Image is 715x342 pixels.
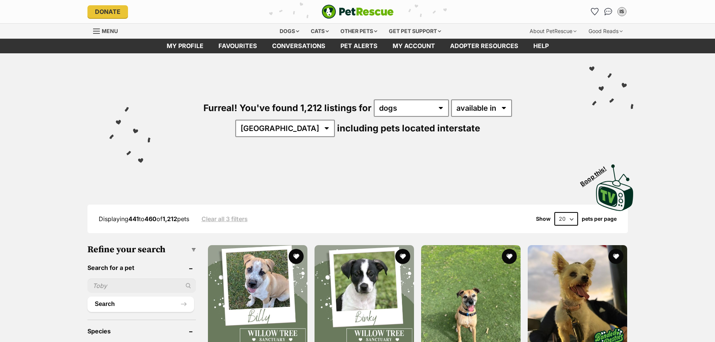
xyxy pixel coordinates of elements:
[596,158,634,212] a: Boop this!
[502,249,517,264] button: favourite
[524,24,582,39] div: About PetRescue
[589,6,628,18] ul: Account quick links
[87,264,196,271] header: Search for a pet
[128,215,139,223] strong: 441
[384,24,446,39] div: Get pet support
[87,297,194,312] button: Search
[306,24,334,39] div: Cats
[536,216,551,222] span: Show
[335,24,382,39] div: Other pets
[322,5,394,19] a: PetRescue
[526,39,556,53] a: Help
[596,164,634,211] img: PetRescue TV logo
[602,6,614,18] a: Conversations
[618,8,626,15] div: IS
[579,160,613,187] span: Boop this!
[322,5,394,19] img: logo-e224e6f780fb5917bec1dbf3a21bbac754714ae5b6737aabdf751b685950b380.svg
[589,6,601,18] a: Favourites
[583,24,628,39] div: Good Reads
[87,5,128,18] a: Donate
[608,249,623,264] button: favourite
[211,39,265,53] a: Favourites
[289,249,304,264] button: favourite
[159,39,211,53] a: My profile
[265,39,333,53] a: conversations
[87,244,196,255] h3: Refine your search
[145,215,157,223] strong: 460
[582,216,617,222] label: pets per page
[87,328,196,334] header: Species
[274,24,304,39] div: Dogs
[102,28,118,34] span: Menu
[93,24,123,37] a: Menu
[333,39,385,53] a: Pet alerts
[385,39,443,53] a: My account
[616,6,628,18] button: My account
[99,215,189,223] span: Displaying to of pets
[203,102,372,113] span: Furreal! You've found 1,212 listings for
[443,39,526,53] a: Adopter resources
[395,249,410,264] button: favourite
[202,215,248,222] a: Clear all 3 filters
[87,279,196,293] input: Toby
[163,215,177,223] strong: 1,212
[337,123,480,134] span: including pets located interstate
[604,8,612,15] img: chat-41dd97257d64d25036548639549fe6c8038ab92f7586957e7f3b1b290dea8141.svg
